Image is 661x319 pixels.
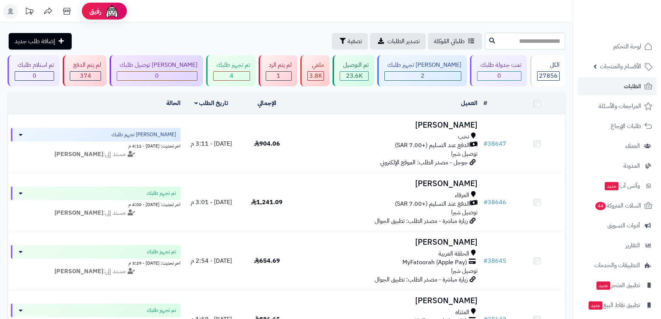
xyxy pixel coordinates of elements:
[6,55,61,86] a: تم استلام طلبك 0
[451,208,477,217] span: توصيل شبرا
[340,72,368,80] div: 23630
[468,55,528,86] a: تمت جدولة طلبك 0
[578,236,656,254] a: التقارير
[578,77,656,95] a: الطلبات
[376,55,468,86] a: [PERSON_NAME] تجهيز طلبك 2
[578,157,656,175] a: المدونة
[578,177,656,195] a: وآتس آبجديد
[257,55,299,86] a: لم يتم الرد 1
[600,61,641,72] span: الأقسام والمنتجات
[578,97,656,115] a: المراجعات والأسئلة
[5,150,186,159] div: مسند إلى:
[266,72,291,80] div: 1
[483,99,487,108] a: #
[230,71,233,80] span: 4
[375,217,468,226] span: زيارة مباشرة - مصدر الطلب: تطبيق الجوال
[596,280,640,290] span: تطبيق المتجر
[589,301,602,310] span: جديد
[483,139,488,148] span: #
[428,33,482,50] a: طلباتي المُوكلة
[402,258,467,267] span: MyFatoorah (Apple Pay)
[307,61,324,69] div: ملغي
[434,37,465,46] span: طلباتي المُوكلة
[578,117,656,135] a: طلبات الإرجاع
[298,121,477,129] h3: [PERSON_NAME]
[147,307,176,314] span: تم تجهيز طلبك
[594,260,640,271] span: التطبيقات والخدمات
[298,238,477,247] h3: [PERSON_NAME]
[578,217,656,235] a: أدوات التسويق
[89,7,101,16] span: رفيق
[483,256,488,265] span: #
[604,181,640,191] span: وآتس آب
[5,209,186,217] div: مسند إلى:
[451,149,477,158] span: توصيل شبرا
[298,179,477,188] h3: [PERSON_NAME]
[385,72,461,80] div: 2
[395,141,470,150] span: الدفع عند التسليم (+7.00 SAR)
[387,37,420,46] span: تصدير الطلبات
[607,220,640,231] span: أدوات التسويق
[257,99,276,108] a: الإجمالي
[309,71,322,80] span: 3.8K
[332,33,368,50] button: تصفية
[277,71,280,80] span: 1
[15,61,54,69] div: تم استلام طلبك
[346,71,363,80] span: 23.6K
[15,72,54,80] div: 0
[111,131,176,138] span: [PERSON_NAME] تجهيز طلبك
[117,72,197,80] div: 0
[61,55,108,86] a: لم يتم الدفع 374
[578,276,656,294] a: تطبيق المتجرجديد
[54,150,103,159] strong: [PERSON_NAME]
[384,61,461,69] div: [PERSON_NAME] تجهيز طلبك
[194,99,229,108] a: تاريخ الطلب
[308,72,324,80] div: 3845
[578,137,656,155] a: العملاء
[477,61,521,69] div: تمت جدولة طلبك
[455,191,469,200] span: العرفاء
[539,71,558,80] span: 27856
[254,139,280,148] span: 904.06
[298,296,477,305] h3: [PERSON_NAME]
[605,182,619,190] span: جديد
[461,99,477,108] a: العميل
[254,256,280,265] span: 654.69
[451,266,477,275] span: توصيل شبرا
[15,37,55,46] span: إضافة طلب جديد
[166,99,181,108] a: الحالة
[117,61,197,69] div: [PERSON_NAME] توصيل طلبك
[438,250,469,258] span: الحلقة الغربية
[70,61,101,69] div: لم يتم الدفع
[578,38,656,56] a: لوحة التحكم
[395,200,470,208] span: الدفع عند التسليم (+7.00 SAR)
[266,61,292,69] div: لم يتم الرد
[497,71,501,80] span: 0
[611,121,641,131] span: طلبات الإرجاع
[483,256,506,265] a: #38645
[340,61,368,69] div: تم التوصيل
[54,208,103,217] strong: [PERSON_NAME]
[595,200,641,211] span: السلات المتروكة
[613,41,641,52] span: لوحة التحكم
[33,71,36,80] span: 0
[625,141,640,151] span: العملاء
[380,158,468,167] span: جوجل - مصدر الطلب: الموقع الإلكتروني
[9,33,72,50] a: إضافة طلب جديد
[370,33,426,50] a: تصدير الطلبات
[70,72,100,80] div: 374
[595,202,606,210] span: 44
[191,198,232,207] span: [DATE] - 3:01 م
[483,198,506,207] a: #38646
[348,37,362,46] span: تصفية
[477,72,521,80] div: 0
[528,55,567,86] a: الكل27856
[458,132,469,141] span: نخب
[483,198,488,207] span: #
[147,248,176,256] span: تم تجهيز طلبك
[11,200,181,208] div: اخر تحديث: [DATE] - 4:00 م
[610,20,654,36] img: logo-2.png
[375,275,468,284] span: زيارة مباشرة - مصدر الطلب: تطبيق الجوال
[80,71,91,80] span: 374
[483,139,506,148] a: #38647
